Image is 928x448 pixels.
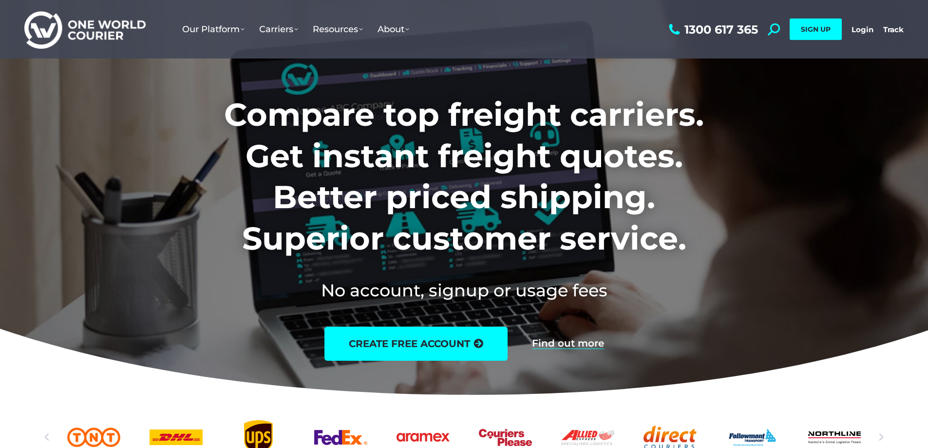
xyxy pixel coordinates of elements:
a: create free account [324,327,508,361]
span: Our Platform [182,24,245,35]
a: 1300 617 365 [666,23,758,36]
h1: Compare top freight carriers. Get instant freight quotes. Better priced shipping. Superior custom... [160,94,768,259]
a: Track [883,25,904,34]
span: About [378,24,409,35]
a: Our Platform [175,14,252,44]
a: SIGN UP [790,19,842,40]
img: One World Courier [24,10,146,49]
span: SIGN UP [801,25,831,34]
a: About [370,14,417,44]
h2: No account, signup or usage fees [160,278,768,302]
span: Resources [313,24,363,35]
a: Resources [305,14,370,44]
a: Find out more [532,338,604,349]
a: Login [852,25,873,34]
a: Carriers [252,14,305,44]
span: Carriers [259,24,298,35]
